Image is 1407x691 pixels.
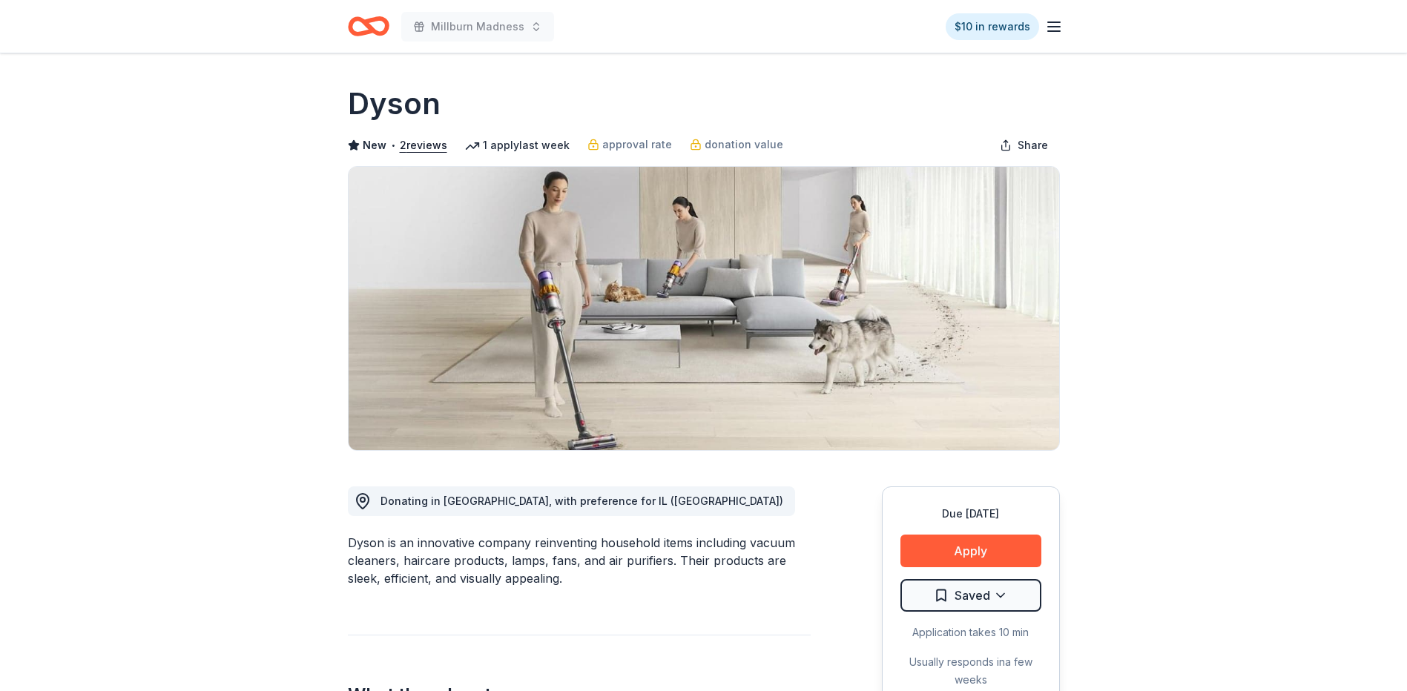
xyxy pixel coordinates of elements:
[900,535,1041,567] button: Apply
[955,586,990,605] span: Saved
[900,624,1041,641] div: Application takes 10 min
[988,130,1060,160] button: Share
[380,495,783,507] span: Donating in [GEOGRAPHIC_DATA], with preference for IL ([GEOGRAPHIC_DATA])
[348,9,389,44] a: Home
[390,139,395,151] span: •
[349,167,1059,450] img: Image for Dyson
[400,136,447,154] button: 2reviews
[465,136,570,154] div: 1 apply last week
[900,505,1041,523] div: Due [DATE]
[900,579,1041,612] button: Saved
[1018,136,1048,154] span: Share
[348,534,811,587] div: Dyson is an innovative company reinventing household items including vacuum cleaners, haircare pr...
[900,653,1041,689] div: Usually responds in a few weeks
[705,136,783,153] span: donation value
[602,136,672,153] span: approval rate
[946,13,1039,40] a: $10 in rewards
[348,83,441,125] h1: Dyson
[431,18,524,36] span: Millburn Madness
[587,136,672,153] a: approval rate
[401,12,554,42] button: Millburn Madness
[363,136,386,154] span: New
[690,136,783,153] a: donation value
